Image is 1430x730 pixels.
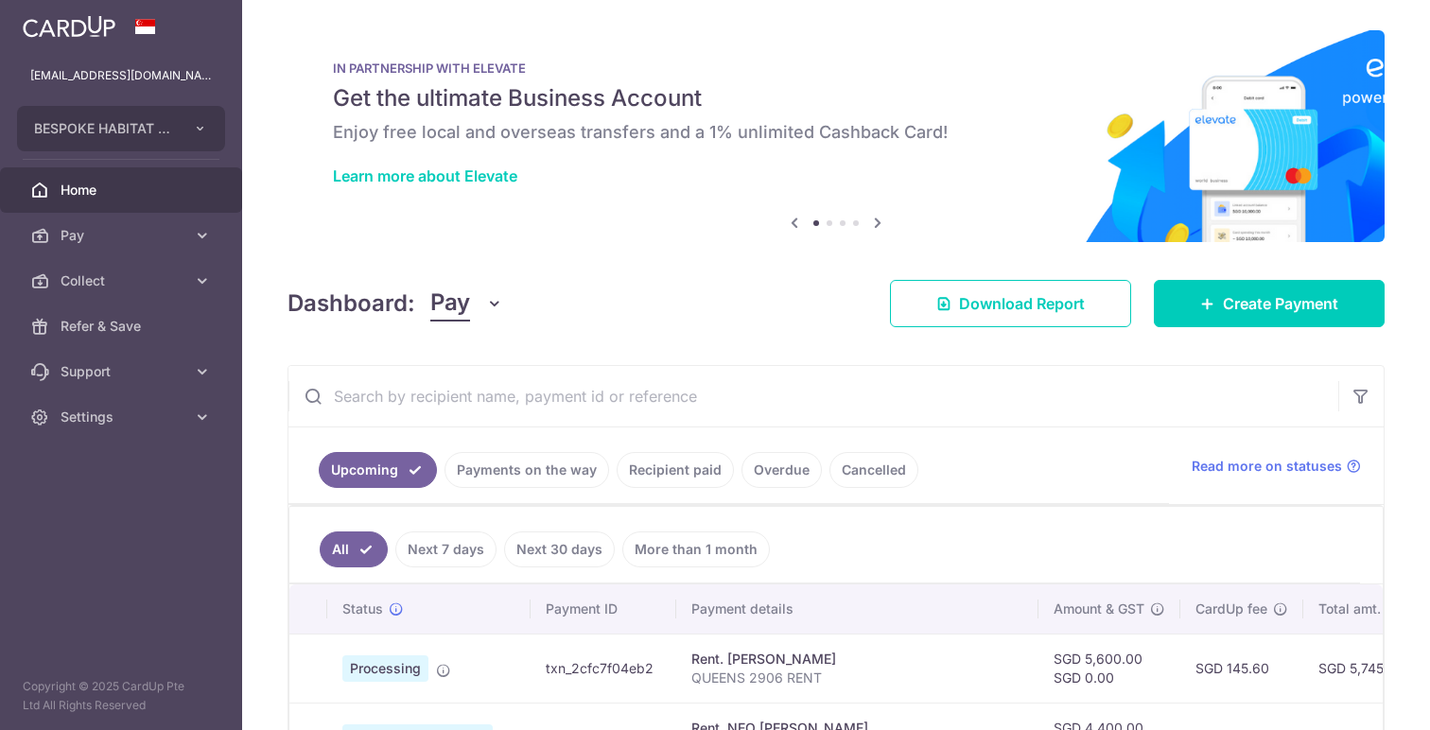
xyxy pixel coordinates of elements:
span: Total amt. [1318,600,1381,618]
span: Refer & Save [61,317,185,336]
a: Download Report [890,280,1131,327]
span: Pay [61,226,185,245]
span: Amount & GST [1054,600,1144,618]
span: Collect [61,271,185,290]
a: All [320,531,388,567]
p: IN PARTNERSHIP WITH ELEVATE [333,61,1339,76]
input: Search by recipient name, payment id or reference [288,366,1338,426]
td: SGD 5,745.60 [1303,634,1423,703]
a: More than 1 month [622,531,770,567]
span: Home [61,181,185,200]
span: Pay [430,286,470,322]
img: Renovation banner [288,30,1385,242]
td: SGD 5,600.00 SGD 0.00 [1038,634,1180,703]
td: txn_2cfc7f04eb2 [531,634,676,703]
a: Upcoming [319,452,437,488]
span: CardUp fee [1195,600,1267,618]
a: Read more on statuses [1192,457,1361,476]
img: CardUp [23,15,115,38]
th: Payment details [676,584,1038,634]
a: Next 7 days [395,531,497,567]
button: BESPOKE HABITAT A&R PTE. LTD. [17,106,225,151]
a: Payments on the way [445,452,609,488]
p: [EMAIL_ADDRESS][DOMAIN_NAME] [30,66,212,85]
a: Learn more about Elevate [333,166,517,185]
span: Download Report [959,292,1085,315]
span: Status [342,600,383,618]
span: Support [61,362,185,381]
a: Cancelled [829,452,918,488]
td: SGD 145.60 [1180,634,1303,703]
span: Read more on statuses [1192,457,1342,476]
h4: Dashboard: [288,287,415,321]
span: Processing [342,655,428,682]
span: BESPOKE HABITAT A&R PTE. LTD. [34,119,174,138]
h6: Enjoy free local and overseas transfers and a 1% unlimited Cashback Card! [333,121,1339,144]
span: Create Payment [1223,292,1338,315]
h5: Get the ultimate Business Account [333,83,1339,113]
p: QUEENS 2906 RENT [691,669,1023,687]
iframe: Opens a widget where you can find more information [1308,673,1411,721]
a: Next 30 days [504,531,615,567]
a: Recipient paid [617,452,734,488]
a: Overdue [741,452,822,488]
a: Create Payment [1154,280,1385,327]
span: Settings [61,408,185,426]
th: Payment ID [531,584,676,634]
button: Pay [430,286,503,322]
div: Rent. [PERSON_NAME] [691,650,1023,669]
